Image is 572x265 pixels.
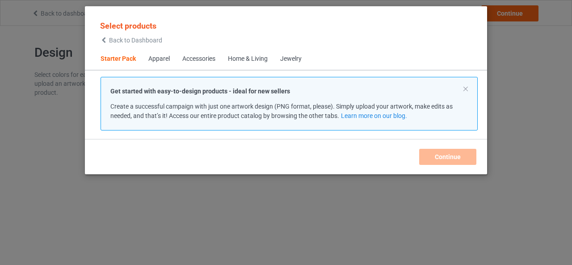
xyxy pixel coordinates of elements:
[94,48,142,70] span: Starter Pack
[100,21,156,30] span: Select products
[109,37,162,44] span: Back to Dashboard
[182,55,215,63] div: Accessories
[148,55,170,63] div: Apparel
[110,103,453,119] span: Create a successful campaign with just one artwork design (PNG format, please). Simply upload you...
[341,112,407,119] a: Learn more on our blog.
[280,55,302,63] div: Jewelry
[228,55,268,63] div: Home & Living
[110,88,290,95] strong: Get started with easy-to-design products - ideal for new sellers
